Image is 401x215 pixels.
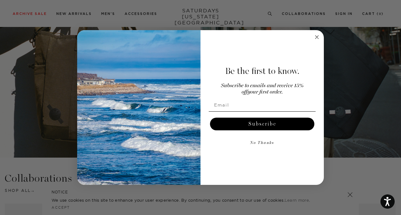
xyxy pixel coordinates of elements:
[247,89,283,95] span: your first order.
[209,99,316,111] input: Email
[209,137,316,149] button: No Thanks
[210,118,314,130] button: Subscribe
[313,33,321,41] button: Close dialog
[77,30,200,185] img: 125c788d-000d-4f3e-b05a-1b92b2a23ec9.jpeg
[242,89,247,95] span: off
[221,83,304,88] span: Subscribe to emails and receive 15%
[225,66,299,76] span: Be the first to know.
